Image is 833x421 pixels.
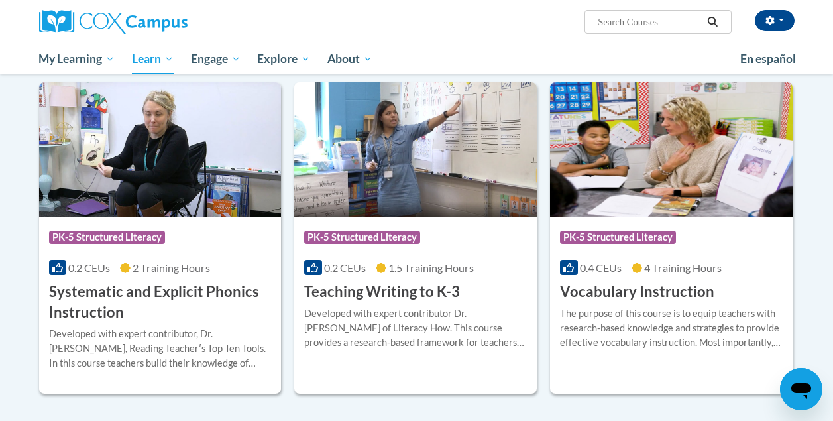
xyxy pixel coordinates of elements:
[294,82,537,394] a: Course LogoPK-5 Structured Literacy0.2 CEUs1.5 Training Hours Teaching Writing to K-3Developed wi...
[29,44,805,74] div: Main menu
[49,327,272,371] div: Developed with expert contributor, Dr. [PERSON_NAME], Reading Teacherʹs Top Ten Tools. In this co...
[560,306,783,350] div: The purpose of this course is to equip teachers with research-based knowledge and strategies to p...
[123,44,182,74] a: Learn
[304,231,420,244] span: PK-5 Structured Literacy
[324,261,366,274] span: 0.2 CEUs
[304,306,527,350] div: Developed with expert contributor Dr. [PERSON_NAME] of Literacy How. This course provides a resea...
[132,51,174,67] span: Learn
[249,44,319,74] a: Explore
[38,51,115,67] span: My Learning
[39,10,188,34] img: Cox Campus
[30,44,124,74] a: My Learning
[133,261,210,274] span: 2 Training Hours
[560,282,714,302] h3: Vocabulary Instruction
[39,10,278,34] a: Cox Campus
[39,82,282,217] img: Course Logo
[732,45,805,73] a: En español
[68,261,110,274] span: 0.2 CEUs
[755,10,795,31] button: Account Settings
[319,44,381,74] a: About
[560,231,676,244] span: PK-5 Structured Literacy
[304,282,460,302] h3: Teaching Writing to K-3
[580,261,622,274] span: 0.4 CEUs
[39,82,282,394] a: Course LogoPK-5 Structured Literacy0.2 CEUs2 Training Hours Systematic and Explicit Phonics Instr...
[182,44,249,74] a: Engage
[327,51,372,67] span: About
[644,261,722,274] span: 4 Training Hours
[780,368,822,410] iframe: Button to launch messaging window
[191,51,241,67] span: Engage
[388,261,474,274] span: 1.5 Training Hours
[550,82,793,217] img: Course Logo
[49,282,272,323] h3: Systematic and Explicit Phonics Instruction
[294,82,537,217] img: Course Logo
[702,14,722,30] button: Search
[740,52,796,66] span: En español
[257,51,310,67] span: Explore
[550,82,793,394] a: Course LogoPK-5 Structured Literacy0.4 CEUs4 Training Hours Vocabulary InstructionThe purpose of ...
[49,231,165,244] span: PK-5 Structured Literacy
[596,14,702,30] input: Search Courses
